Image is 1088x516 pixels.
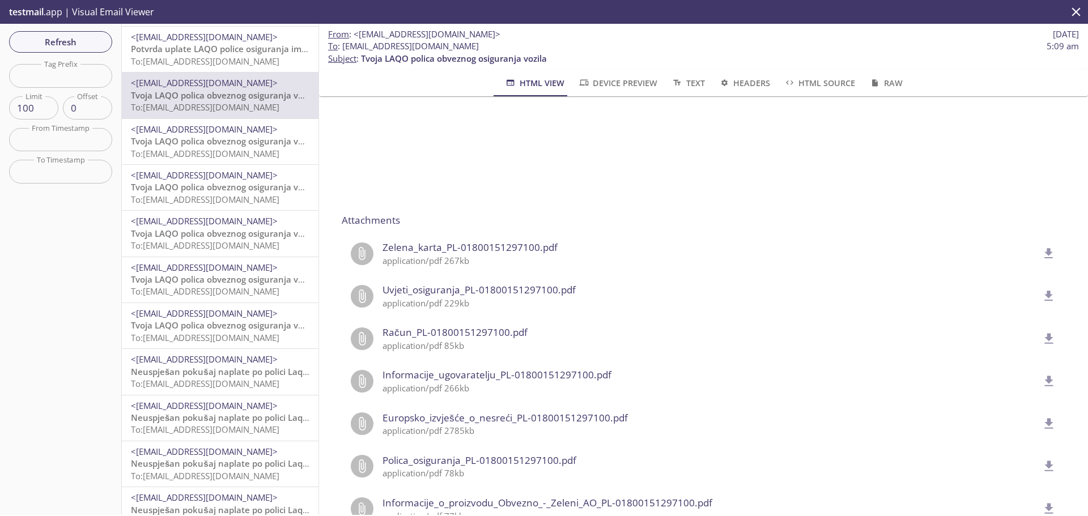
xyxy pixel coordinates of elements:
[131,366,432,377] span: Neuspješan pokušaj naplate po polici Laqo imovina PL-810001493598/00
[122,73,318,118] div: <[EMAIL_ADDRESS][DOMAIN_NAME]>Tvoja LAQO polica obveznog osiguranja vozilaTo:[EMAIL_ADDRESS][DOMA...
[131,89,317,101] span: Tvoja LAQO polica obveznog osiguranja vozila
[382,425,1038,437] p: application/pdf 2785kb
[1035,325,1063,353] button: delete
[328,28,349,40] span: From
[131,332,279,343] span: To: [EMAIL_ADDRESS][DOMAIN_NAME]
[122,119,318,164] div: <[EMAIL_ADDRESS][DOMAIN_NAME]>Tvoja LAQO polica obveznog osiguranja vozilaTo:[EMAIL_ADDRESS][DOMA...
[131,181,317,193] span: Tvoja LAQO polica obveznog osiguranja vozila
[131,308,278,319] span: <[EMAIL_ADDRESS][DOMAIN_NAME]>
[382,340,1038,352] p: application/pdf 85kb
[131,101,279,113] span: To: [EMAIL_ADDRESS][DOMAIN_NAME]
[354,28,500,40] span: <[EMAIL_ADDRESS][DOMAIN_NAME]>
[131,400,278,411] span: <[EMAIL_ADDRESS][DOMAIN_NAME]>
[382,368,1038,382] span: Informacije_ugovaratelju_PL-01800151297100.pdf
[382,325,1038,340] span: Račun_PL-01800151297100.pdf
[784,76,855,90] span: HTML Source
[131,378,279,389] span: To: [EMAIL_ADDRESS][DOMAIN_NAME]
[131,274,317,285] span: Tvoja LAQO polica obveznog osiguranja vozila
[328,28,500,40] span: :
[382,240,1038,255] span: Zelena_karta_PL-01800151297100.pdf
[122,165,318,210] div: <[EMAIL_ADDRESS][DOMAIN_NAME]>Tvoja LAQO polica obveznog osiguranja vozilaTo:[EMAIL_ADDRESS][DOMA...
[382,467,1038,479] p: application/pdf 78kb
[131,424,279,435] span: To: [EMAIL_ADDRESS][DOMAIN_NAME]
[1035,459,1056,471] a: delete
[1035,452,1063,480] button: delete
[131,319,317,331] span: Tvoja LAQO polica obveznog osiguranja vozila
[382,496,1038,510] span: Informacije_o_proizvodu_Obvezno_-_Zeleni_AO_PL-01800151297100.pdf
[131,148,279,159] span: To: [EMAIL_ADDRESS][DOMAIN_NAME]
[382,411,1038,425] span: Europsko_izvješće_o_nesreći_PL-01800151297100.pdf
[1053,28,1079,40] span: [DATE]
[131,240,279,251] span: To: [EMAIL_ADDRESS][DOMAIN_NAME]
[131,470,279,481] span: To: [EMAIL_ADDRESS][DOMAIN_NAME]
[1035,417,1056,428] a: delete
[18,35,103,49] span: Refresh
[328,40,338,52] span: To
[328,40,1079,65] p: :
[131,285,279,297] span: To: [EMAIL_ADDRESS][DOMAIN_NAME]
[9,6,44,18] span: testmail
[131,504,432,515] span: Neuspješan pokušaj naplate po polici Laqo imovina PL-810001493524/00
[869,76,902,90] span: Raw
[131,215,278,227] span: <[EMAIL_ADDRESS][DOMAIN_NAME]>
[131,262,278,273] span: <[EMAIL_ADDRESS][DOMAIN_NAME]>
[1035,240,1063,268] button: delete
[131,77,278,88] span: <[EMAIL_ADDRESS][DOMAIN_NAME]>
[382,255,1038,267] p: application/pdf 267kb
[719,76,770,90] span: Headers
[131,169,278,181] span: <[EMAIL_ADDRESS][DOMAIN_NAME]>
[131,353,278,365] span: <[EMAIL_ADDRESS][DOMAIN_NAME]>
[1035,332,1056,343] a: delete
[361,53,547,64] span: Tvoja LAQO polica obveznog osiguranja vozila
[671,76,704,90] span: Text
[131,31,278,42] span: <[EMAIL_ADDRESS][DOMAIN_NAME]>
[131,194,279,205] span: To: [EMAIL_ADDRESS][DOMAIN_NAME]
[382,453,1038,468] span: Polica_osiguranja_PL-01800151297100.pdf
[131,135,317,147] span: Tvoja LAQO polica obveznog osiguranja vozila
[1035,374,1056,386] a: delete
[131,43,324,54] span: Potvrda uplate LAQO police osiguranja imovine
[1035,502,1056,513] a: delete
[131,56,279,67] span: To: [EMAIL_ADDRESS][DOMAIN_NAME]
[131,492,278,503] span: <[EMAIL_ADDRESS][DOMAIN_NAME]>
[122,303,318,348] div: <[EMAIL_ADDRESS][DOMAIN_NAME]>Tvoja LAQO polica obveznog osiguranja vozilaTo:[EMAIL_ADDRESS][DOMA...
[9,31,112,53] button: Refresh
[131,123,278,135] span: <[EMAIL_ADDRESS][DOMAIN_NAME]>
[1035,410,1063,438] button: delete
[578,76,657,90] span: Device Preview
[122,257,318,302] div: <[EMAIL_ADDRESS][DOMAIN_NAME]>Tvoja LAQO polica obveznog osiguranja vozilaTo:[EMAIL_ADDRESS][DOMA...
[131,228,317,239] span: Tvoja LAQO polica obveznog osiguranja vozila
[382,283,1038,297] span: Uvjeti_osiguranja_PL-01800151297100.pdf
[1035,282,1063,310] button: delete
[131,446,278,457] span: <[EMAIL_ADDRESS][DOMAIN_NAME]>
[131,412,432,423] span: Neuspješan pokušaj naplate po polici Laqo imovina PL-810001493605/00
[131,458,432,469] span: Neuspješan pokušaj naplate po polici Laqo imovina PL-810001493597/00
[122,27,318,72] div: <[EMAIL_ADDRESS][DOMAIN_NAME]>Potvrda uplate LAQO police osiguranja imovineTo:[EMAIL_ADDRESS][DOM...
[328,40,479,52] span: : [EMAIL_ADDRESS][DOMAIN_NAME]
[1035,247,1056,258] a: delete
[504,76,564,90] span: HTML View
[1047,40,1079,52] span: 5:09 am
[1035,367,1063,395] button: delete
[342,213,1065,228] p: Attachments
[1035,289,1056,301] a: delete
[382,297,1038,309] p: application/pdf 229kb
[122,395,318,441] div: <[EMAIL_ADDRESS][DOMAIN_NAME]>Neuspješan pokušaj naplate po polici Laqo imovina PL-810001493605/0...
[328,53,356,64] span: Subject
[122,349,318,394] div: <[EMAIL_ADDRESS][DOMAIN_NAME]>Neuspješan pokušaj naplate po polici Laqo imovina PL-810001493598/0...
[122,441,318,487] div: <[EMAIL_ADDRESS][DOMAIN_NAME]>Neuspješan pokušaj naplate po polici Laqo imovina PL-810001493597/0...
[122,211,318,256] div: <[EMAIL_ADDRESS][DOMAIN_NAME]>Tvoja LAQO polica obveznog osiguranja vozilaTo:[EMAIL_ADDRESS][DOMA...
[382,382,1038,394] p: application/pdf 266kb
